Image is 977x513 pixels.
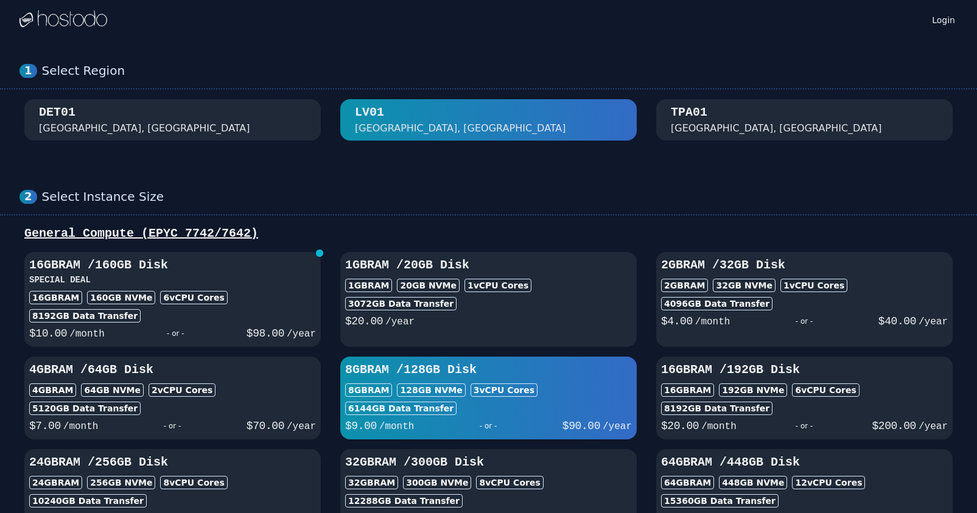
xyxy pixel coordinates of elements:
[656,357,953,439] button: 16GBRAM /192GB Disk16GBRAM192GB NVMe6vCPU Cores8192GB Data Transfer$20.00/month- or -$200.00/year
[247,420,284,432] span: $ 70.00
[661,315,693,327] span: $ 4.00
[19,225,958,242] div: General Compute (EPYC 7742/7642)
[355,104,384,121] div: LV01
[19,64,37,78] div: 1
[919,316,948,327] span: /year
[671,121,882,136] div: [GEOGRAPHIC_DATA], [GEOGRAPHIC_DATA]
[149,383,215,397] div: 2 vCPU Cores
[81,383,144,397] div: 64 GB NVMe
[385,316,415,327] span: /year
[29,309,141,323] div: 8192 GB Data Transfer
[24,357,321,439] button: 4GBRAM /64GB Disk4GBRAM64GB NVMe2vCPU Cores5120GB Data Transfer$7.00/month- or -$70.00/year
[340,99,637,141] button: LV01 [GEOGRAPHIC_DATA], [GEOGRAPHIC_DATA]
[24,252,321,347] button: 16GBRAM /160GB DiskSPECIAL DEAL16GBRAM160GB NVMe6vCPU Cores8192GB Data Transfer$10.00/month- or -...
[345,315,383,327] span: $ 20.00
[345,454,632,471] h3: 32GB RAM / 300 GB Disk
[397,279,460,292] div: 20 GB NVMe
[930,12,958,26] a: Login
[414,417,562,434] div: - or -
[42,189,958,204] div: Select Instance Size
[29,476,82,489] div: 24GB RAM
[39,104,75,121] div: DET01
[403,476,471,489] div: 300 GB NVMe
[661,476,714,489] div: 64GB RAM
[98,417,246,434] div: - or -
[345,257,632,274] h3: 1GB RAM / 20 GB Disk
[24,99,321,141] button: DET01 [GEOGRAPHIC_DATA], [GEOGRAPHIC_DATA]
[730,313,878,330] div: - or -
[780,279,847,292] div: 1 vCPU Cores
[345,383,392,397] div: 8GB RAM
[42,63,958,79] div: Select Region
[792,383,859,397] div: 6 vCPU Cores
[247,327,284,340] span: $ 98.00
[39,121,250,136] div: [GEOGRAPHIC_DATA], [GEOGRAPHIC_DATA]
[661,402,772,415] div: 8192 GB Data Transfer
[345,361,632,379] h3: 8GB RAM / 128 GB Disk
[719,383,787,397] div: 192 GB NVMe
[345,279,392,292] div: 1GB RAM
[345,297,457,310] div: 3072 GB Data Transfer
[919,421,948,432] span: /year
[345,476,398,489] div: 32GB RAM
[661,361,948,379] h3: 16GB RAM / 192 GB Disk
[29,327,67,340] span: $ 10.00
[471,383,538,397] div: 3 vCPU Cores
[29,402,141,415] div: 5120 GB Data Transfer
[661,494,779,508] div: 15360 GB Data Transfer
[701,421,737,432] span: /month
[63,421,99,432] span: /month
[878,315,916,327] span: $ 40.00
[661,257,948,274] h3: 2GB RAM / 32 GB Disk
[355,121,566,136] div: [GEOGRAPHIC_DATA], [GEOGRAPHIC_DATA]
[160,476,227,489] div: 8 vCPU Cores
[29,420,61,432] span: $ 7.00
[29,454,316,471] h3: 24GB RAM / 256 GB Disk
[713,279,776,292] div: 32 GB NVMe
[19,10,107,29] img: Logo
[872,420,916,432] span: $ 200.00
[87,476,155,489] div: 256 GB NVMe
[661,420,699,432] span: $ 20.00
[464,279,531,292] div: 1 vCPU Cores
[661,383,714,397] div: 16GB RAM
[340,357,637,439] button: 8GBRAM /128GB Disk8GBRAM128GB NVMe3vCPU Cores6144GB Data Transfer$9.00/month- or -$90.00/year
[340,252,637,347] button: 1GBRAM /20GB Disk1GBRAM20GB NVMe1vCPU Cores3072GB Data Transfer$20.00/year
[562,420,600,432] span: $ 90.00
[661,454,948,471] h3: 64GB RAM / 448 GB Disk
[160,291,227,304] div: 6 vCPU Cores
[695,316,730,327] span: /month
[661,279,708,292] div: 2GB RAM
[661,297,772,310] div: 4096 GB Data Transfer
[737,417,872,434] div: - or -
[397,383,465,397] div: 128 GB NVMe
[29,361,316,379] h3: 4GB RAM / 64 GB Disk
[287,421,316,432] span: /year
[345,420,377,432] span: $ 9.00
[379,421,415,432] span: /month
[19,190,37,204] div: 2
[29,257,316,274] h3: 16GB RAM / 160 GB Disk
[345,494,463,508] div: 12288 GB Data Transfer
[29,383,76,397] div: 4GB RAM
[476,476,543,489] div: 8 vCPU Cores
[656,252,953,347] button: 2GBRAM /32GB Disk2GBRAM32GB NVMe1vCPU Cores4096GB Data Transfer$4.00/month- or -$40.00/year
[656,99,953,141] button: TPA01 [GEOGRAPHIC_DATA], [GEOGRAPHIC_DATA]
[69,329,105,340] span: /month
[87,291,155,304] div: 160 GB NVMe
[671,104,707,121] div: TPA01
[29,274,316,286] h3: SPECIAL DEAL
[287,329,316,340] span: /year
[603,421,632,432] span: /year
[719,476,787,489] div: 448 GB NVMe
[29,291,82,304] div: 16GB RAM
[105,325,247,342] div: - or -
[345,402,457,415] div: 6144 GB Data Transfer
[792,476,865,489] div: 12 vCPU Cores
[29,494,147,508] div: 10240 GB Data Transfer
